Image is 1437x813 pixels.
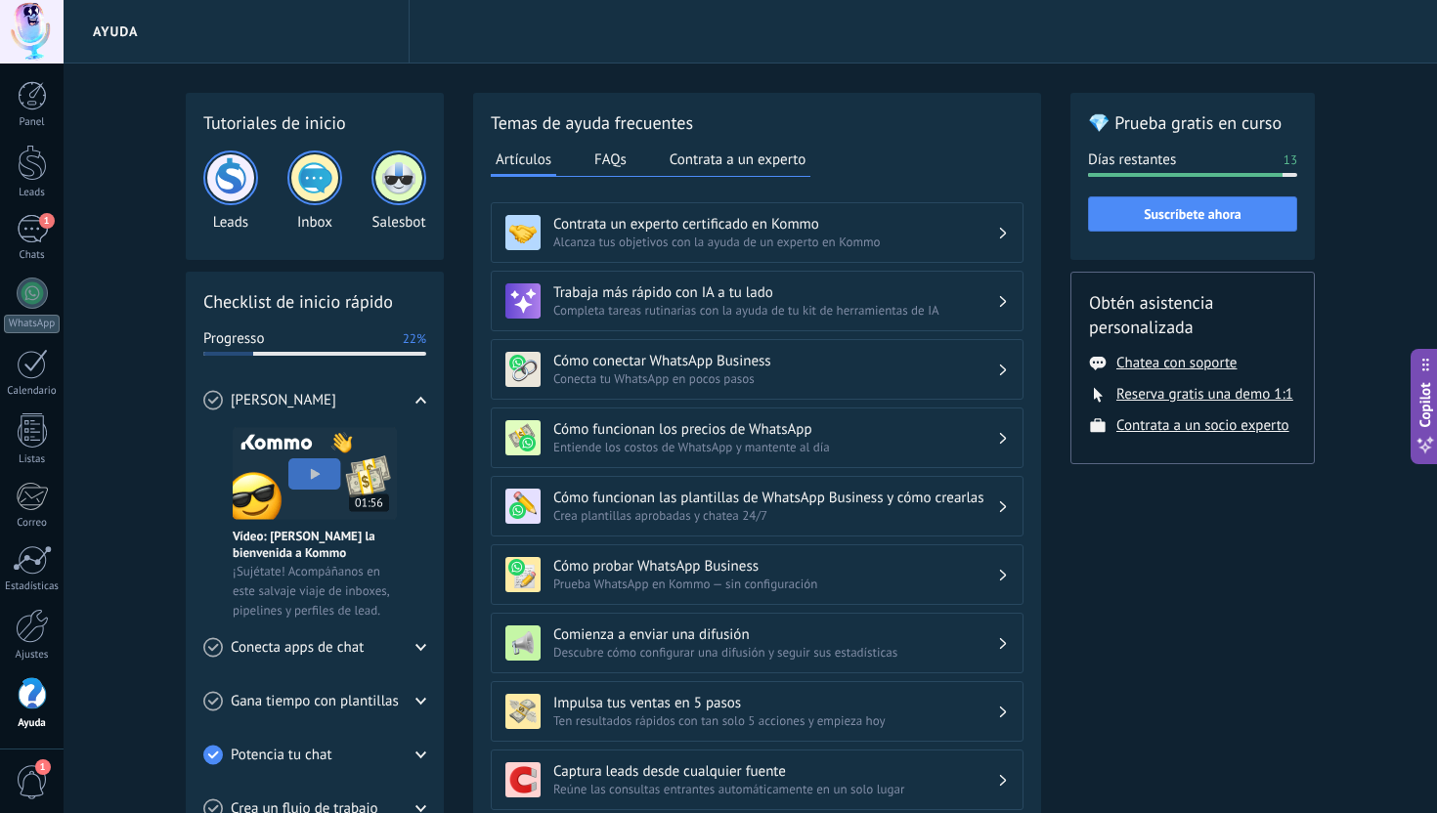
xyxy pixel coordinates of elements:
h2: 💎 Prueba gratis en curso [1088,110,1297,135]
h3: Comienza a enviar una difusión [553,625,997,644]
div: Salesbot [371,150,426,232]
h3: Cómo funcionan las plantillas de WhatsApp Business y cómo crearlas [553,489,997,507]
div: Leads [4,187,61,199]
div: Correo [4,517,61,530]
span: Copilot [1415,383,1435,428]
button: Artículos [491,145,556,177]
span: [PERSON_NAME] [231,391,336,410]
span: Vídeo: [PERSON_NAME] la bienvenida a Kommo [233,528,397,561]
span: ¡Sujétate! Acompáñanos en este salvaje viaje de inboxes, pipelines y perfiles de lead. [233,562,397,620]
span: Días restantes [1088,150,1176,170]
div: Ayuda [4,717,61,730]
div: Leads [203,150,258,232]
h3: Cómo conectar WhatsApp Business [553,352,997,370]
div: Panel [4,116,61,129]
h3: Cómo probar WhatsApp Business [553,557,997,576]
span: Potencia tu chat [231,746,332,765]
div: Calendario [4,385,61,398]
span: Descubre cómo configurar una difusión y seguir sus estadísticas [553,644,997,661]
div: Ajustes [4,649,61,662]
div: Inbox [287,150,342,232]
button: Reserva gratis una demo 1:1 [1116,385,1293,404]
div: Chats [4,249,61,262]
span: Completa tareas rutinarias con la ayuda de tu kit de herramientas de IA [553,302,997,319]
button: Contrata a un socio experto [1116,416,1289,435]
span: Conecta apps de chat [231,638,364,658]
div: WhatsApp [4,315,60,333]
h2: Tutoriales de inicio [203,110,426,135]
span: Prueba WhatsApp en Kommo — sin configuración [553,576,997,592]
button: Contrata a un experto [665,145,810,174]
span: 1 [39,213,55,229]
h2: Temas de ayuda frecuentes [491,110,1023,135]
img: Meet video [233,427,397,520]
span: Progresso [203,329,264,349]
span: 22% [403,329,426,349]
button: Chatea con soporte [1116,354,1237,372]
h3: Contrata un experto certificado en Kommo [553,215,997,234]
h3: Captura leads desde cualquier fuente [553,762,997,781]
button: Suscríbete ahora [1088,196,1297,232]
span: Suscríbete ahora [1144,207,1241,221]
h3: Trabaja más rápido con IA a tu lado [553,283,997,302]
span: 13 [1284,150,1297,170]
h2: Checklist de inicio rápido [203,289,426,314]
button: FAQs [589,145,631,174]
span: 1 [35,759,51,775]
span: Alcanza tus objetivos con la ayuda de un experto en Kommo [553,234,997,250]
span: Reúne las consultas entrantes automáticamente en un solo lugar [553,781,997,797]
h3: Impulsa tus ventas en 5 pasos [553,694,997,712]
h2: Obtén asistencia personalizada [1089,290,1296,339]
span: Entiende los costos de WhatsApp y mantente al día [553,439,997,455]
div: Estadísticas [4,580,61,593]
span: Conecta tu WhatsApp en pocos pasos [553,370,997,387]
span: Crea plantillas aprobadas y chatea 24/7 [553,507,997,524]
span: Ten resultados rápidos con tan solo 5 acciones y empieza hoy [553,712,997,729]
span: Gana tiempo con plantillas [231,692,399,711]
h3: Cómo funcionan los precios de WhatsApp [553,420,997,439]
div: Listas [4,453,61,466]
